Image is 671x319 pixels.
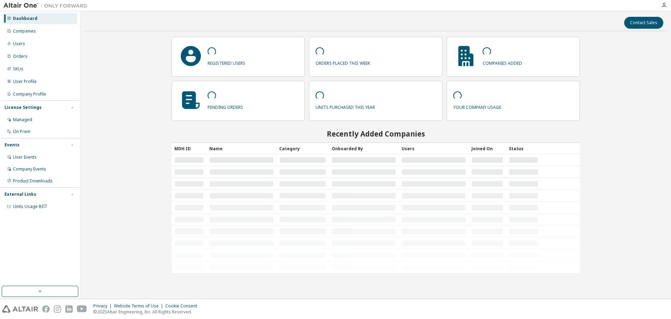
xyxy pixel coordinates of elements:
[209,143,274,154] div: Name
[13,166,46,172] div: Company Events
[13,54,28,59] div: Orders
[65,305,73,313] img: linkedin.svg
[13,66,23,72] div: SKUs
[279,143,326,154] div: Category
[5,105,42,110] div: License Settings
[316,58,370,66] p: orders placed this week
[453,102,501,110] p: your company usage
[165,303,201,309] div: Cookie Consent
[13,91,46,97] div: Company Profile
[2,305,38,313] img: altair_logo.svg
[13,41,25,47] div: Users
[316,102,375,110] p: units purchased this year
[93,303,114,309] div: Privacy
[13,28,36,34] div: Companies
[54,305,61,313] img: instagram.svg
[172,129,580,138] h2: Recently Added Companies
[77,305,87,313] img: youtube.svg
[624,17,663,29] button: Contact Sales
[5,142,20,148] div: Events
[13,129,30,134] div: On Prem
[471,143,503,154] div: Joined On
[509,143,538,154] div: Status
[114,303,165,309] div: Website Terms of Use
[13,203,47,209] span: Units Usage BI
[3,2,91,9] img: Altair One
[93,309,201,315] p: © 2025 Altair Engineering, Inc. All Rights Reserved.
[5,192,36,197] div: External Links
[13,117,32,123] div: Managed
[13,79,37,84] div: User Profile
[402,143,466,154] div: Users
[208,58,245,66] p: registered users
[208,102,243,110] p: pending orders
[13,16,37,21] div: Dashboard
[13,154,37,160] div: User Events
[332,143,396,154] div: Onboarded By
[483,58,522,66] p: companies added
[42,305,50,313] img: facebook.svg
[13,178,53,184] div: Product Downloads
[174,143,204,154] div: MDH ID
